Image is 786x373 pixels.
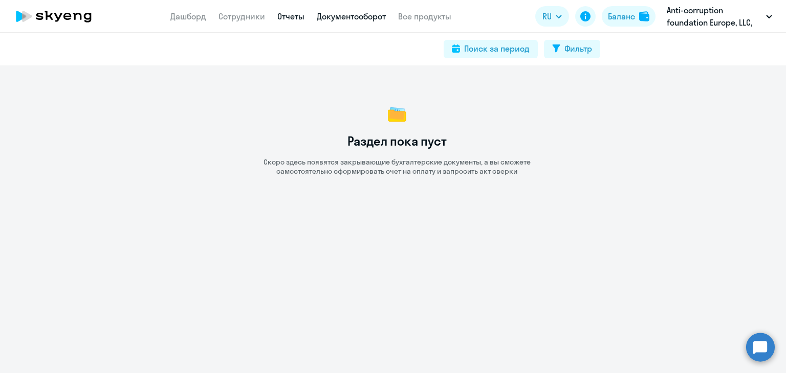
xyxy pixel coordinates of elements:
[667,4,762,29] p: Anti-corruption foundation Europe, LLC, Предоплата Posterum
[317,11,386,21] a: Документооборот
[544,40,600,58] button: Фильтр
[602,6,656,27] button: Балансbalance
[277,11,304,21] a: Отчеты
[398,11,451,21] a: Все продукты
[254,157,540,176] p: Скоро здесь появятся закрывающие бухгалтерские документы, а вы сможете самостоятельно сформироват...
[639,11,649,21] img: balance
[385,102,409,127] img: no data
[564,42,592,55] div: Фильтр
[662,4,777,29] button: Anti-corruption foundation Europe, LLC, Предоплата Posterum
[219,11,265,21] a: Сотрудники
[170,11,206,21] a: Дашборд
[464,42,530,55] div: Поиск за период
[542,10,552,22] span: RU
[535,6,569,27] button: RU
[347,133,447,149] h1: Раздел пока пуст
[444,40,538,58] button: Поиск за период
[608,10,635,22] div: Баланс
